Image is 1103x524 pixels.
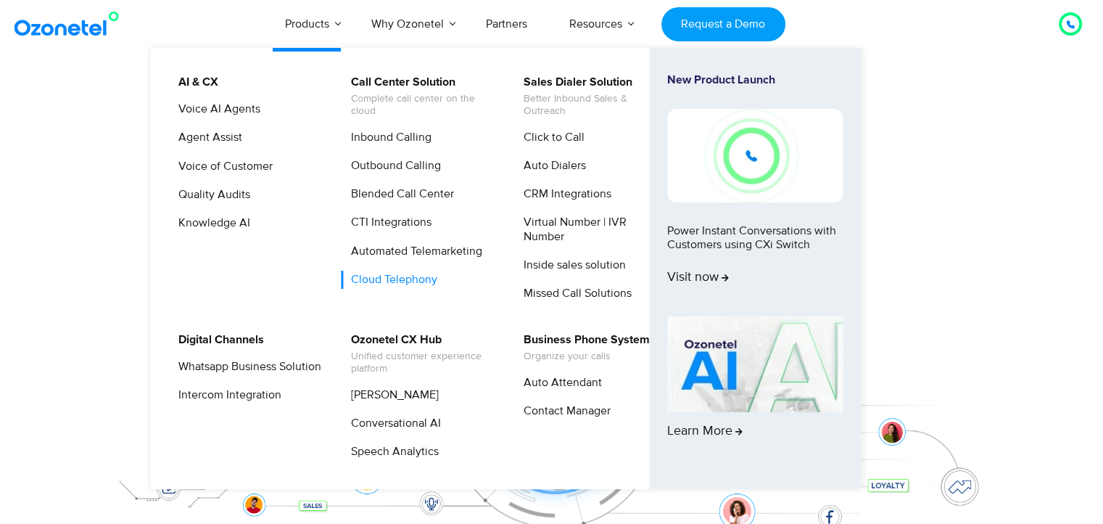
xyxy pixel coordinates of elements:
a: CRM Integrations [514,185,614,203]
a: Digital Channels [169,331,266,349]
span: Organize your calls [524,351,650,363]
a: Auto Dialers [514,157,588,175]
a: Inbound Calling [342,128,434,147]
a: Whatsapp Business Solution [169,358,323,376]
span: Better Inbound Sales & Outreach [524,93,666,118]
a: Auto Attendant [514,374,604,392]
img: AI [667,316,843,412]
a: Voice AI Agents [169,100,263,118]
a: Missed Call Solutions [514,284,634,303]
div: Turn every conversation into a growth engine for your enterprise. [99,200,1005,216]
a: Conversational AI [342,414,443,433]
div: Customer Experiences [99,130,1005,200]
a: CTI Integrations [342,213,434,232]
a: Intercom Integration [169,386,284,404]
img: New-Project-17.png [667,109,843,202]
a: Click to Call [514,128,587,147]
a: Blended Call Center [342,185,456,203]
span: Unified customer experience platform [351,351,494,375]
a: AI & CX [169,73,220,91]
span: Visit now [667,270,729,286]
a: Sales Dialer SolutionBetter Inbound Sales & Outreach [514,73,669,120]
a: Cloud Telephony [342,271,439,289]
a: New Product LaunchPower Instant Conversations with Customers using CXi SwitchVisit now [667,73,843,311]
a: Knowledge AI [169,214,252,232]
a: Contact Manager [514,402,613,420]
a: Speech Analytics [342,443,441,461]
a: Call Center SolutionComplete call center on the cloud [342,73,496,120]
a: Learn More [667,316,843,464]
a: Inside sales solution [514,256,628,274]
a: Automated Telemarketing [342,242,484,261]
span: Complete call center on the cloud [351,93,494,118]
a: Agent Assist [169,128,244,147]
a: Outbound Calling [342,157,443,175]
a: Ozonetel CX HubUnified customer experience platform [342,331,496,377]
div: Orchestrate Intelligent [99,92,1005,139]
span: Learn More [667,424,743,440]
a: [PERSON_NAME] [342,386,441,404]
a: Virtual Number | IVR Number [514,213,669,245]
a: Voice of Customer [169,157,275,176]
a: Request a Demo [661,7,785,41]
a: Business Phone SystemOrganize your calls [514,331,652,365]
a: Quality Audits [169,186,252,204]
